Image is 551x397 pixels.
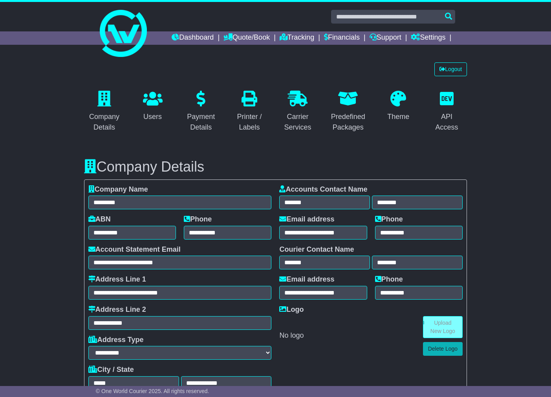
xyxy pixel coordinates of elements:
[279,306,304,314] label: Logo
[181,88,221,135] a: Payment Details
[331,112,365,133] div: Predefined Packages
[279,245,354,254] label: Courier Contact Name
[280,31,314,45] a: Tracking
[88,275,146,284] label: Address Line 1
[279,185,367,194] label: Accounts Contact Name
[283,112,313,133] div: Carrier Services
[278,88,318,135] a: Carrier Services
[432,112,462,133] div: API Access
[375,275,403,284] label: Phone
[234,112,264,133] div: Printer / Labels
[229,88,269,135] a: Printer / Labels
[279,331,304,339] span: No logo
[186,112,216,133] div: Payment Details
[84,88,124,135] a: Company Details
[411,31,445,45] a: Settings
[370,31,401,45] a: Support
[423,316,463,338] a: Upload New Logo
[88,245,181,254] label: Account Statement Email
[138,88,168,125] a: Users
[223,31,270,45] a: Quote/Book
[88,336,144,344] label: Address Type
[375,215,403,224] label: Phone
[382,88,414,125] a: Theme
[427,88,467,135] a: API Access
[88,366,134,374] label: City / State
[84,159,467,175] h3: Company Details
[279,215,334,224] label: Email address
[184,215,212,224] label: Phone
[88,215,111,224] label: ABN
[143,112,163,122] div: Users
[326,88,370,135] a: Predefined Packages
[89,112,119,133] div: Company Details
[88,306,146,314] label: Address Line 2
[172,31,214,45] a: Dashboard
[324,31,360,45] a: Financials
[387,112,409,122] div: Theme
[434,62,467,76] a: Logout
[88,185,148,194] label: Company Name
[279,275,334,284] label: Email address
[96,388,209,394] span: © One World Courier 2025. All rights reserved.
